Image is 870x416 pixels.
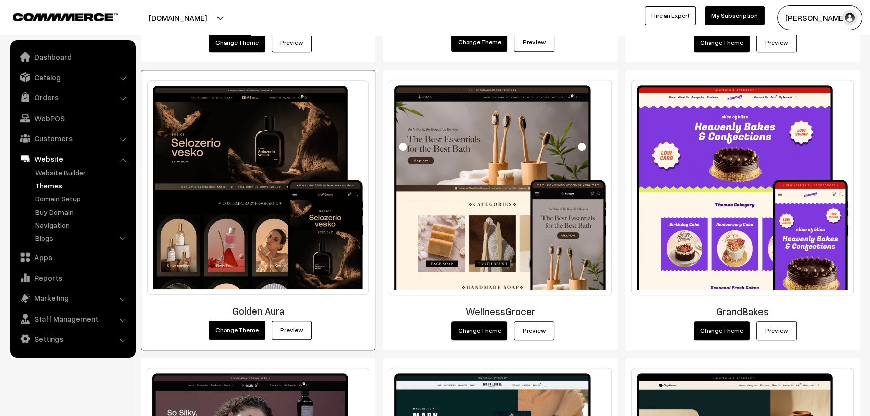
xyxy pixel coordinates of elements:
[756,33,797,52] a: Preview
[451,33,507,52] button: Change Theme
[13,88,132,107] a: Orders
[705,6,765,25] a: My Subscription
[33,220,132,230] a: Navigation
[842,10,857,25] img: user
[694,33,750,52] button: Change Theme
[631,305,854,317] h3: GrandBakes
[33,206,132,217] a: Buy Domain
[631,80,854,295] img: GrandBakes
[756,321,797,340] a: Preview
[209,321,265,340] button: Change Theme
[514,33,554,52] a: Preview
[272,33,312,52] a: Preview
[147,80,369,295] img: Golden Aura
[114,5,242,30] button: [DOMAIN_NAME]
[13,150,132,168] a: Website
[389,80,611,295] img: WellnessGrocer
[514,321,554,340] a: Preview
[694,321,750,340] button: Change Theme
[13,269,132,287] a: Reports
[13,13,118,21] img: COMMMERCE
[13,330,132,348] a: Settings
[272,321,312,340] a: Preview
[13,248,132,266] a: Apps
[33,193,132,204] a: Domain Setup
[13,289,132,307] a: Marketing
[13,48,132,66] a: Dashboard
[33,167,132,178] a: Website Builder
[147,305,369,317] h3: Golden Aura
[389,305,611,317] h3: WellnessGrocer
[451,321,507,340] button: Change Theme
[13,68,132,86] a: Catalog
[645,6,696,25] a: Hire an Expert
[33,233,132,243] a: Blogs
[777,5,862,30] button: [PERSON_NAME]
[13,129,132,147] a: Customers
[209,33,265,52] button: Change Theme
[13,309,132,328] a: Staff Management
[13,10,100,22] a: COMMMERCE
[33,180,132,191] a: Themes
[13,109,132,127] a: WebPOS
